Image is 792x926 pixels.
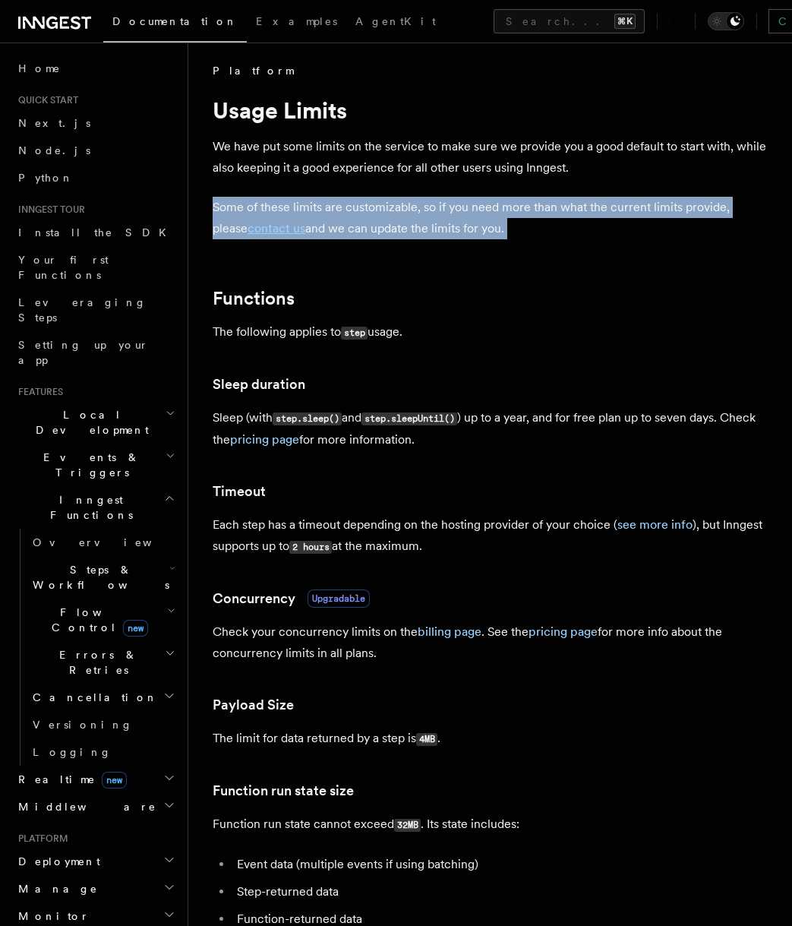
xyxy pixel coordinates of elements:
li: Event data (multiple events if using batching) [232,854,768,875]
span: Next.js [18,117,90,129]
button: Inngest Functions [12,486,178,529]
p: The limit for data returned by a step is . [213,728,768,750]
span: Errors & Retries [27,647,165,678]
a: Sleep duration [213,374,305,395]
span: Local Development [12,407,166,438]
span: Cancellation [27,690,158,705]
span: AgentKit [355,15,436,27]
span: Steps & Workflows [27,562,169,593]
p: Function run state cannot exceed . Its state includes: [213,814,768,836]
button: Deployment [12,848,178,875]
button: Local Development [12,401,178,444]
span: Monitor [12,909,90,924]
span: Overview [33,536,189,548]
span: Deployment [12,854,100,869]
a: Functions [213,288,295,309]
button: Errors & Retries [27,641,178,684]
a: Node.js [12,137,178,164]
code: step.sleep() [273,412,342,425]
a: Setting up your app [12,331,178,374]
a: Install the SDK [12,219,178,246]
span: new [102,772,127,789]
span: Python [18,172,74,184]
p: Each step has a timeout depending on the hosting provider of your choice ( ), but Inngest support... [213,514,768,558]
span: Inngest Functions [12,492,164,523]
span: Leveraging Steps [18,296,147,324]
span: Versioning [33,719,133,731]
code: step [341,327,368,340]
span: Realtime [12,772,127,787]
a: contact us [248,221,305,235]
h1: Usage Limits [213,96,768,124]
code: 2 hours [289,541,332,554]
code: 4MB [416,733,437,746]
code: 32MB [394,819,421,832]
span: Flow Control [27,605,167,635]
p: We have put some limits on the service to make sure we provide you a good default to start with, ... [213,136,768,179]
button: Events & Triggers [12,444,178,486]
a: Function run state size [213,780,354,801]
a: Overview [27,529,178,556]
span: Quick start [12,94,78,106]
p: Check your concurrency limits on the . See the for more info about the concurrency limits in all ... [213,621,768,664]
a: billing page [418,624,481,639]
code: step.sleepUntil() [361,412,457,425]
span: Node.js [18,144,90,156]
p: The following applies to usage. [213,321,768,343]
a: Python [12,164,178,191]
a: Your first Functions [12,246,178,289]
a: AgentKit [346,5,445,41]
span: Manage [12,881,98,896]
a: Next.js [12,109,178,137]
button: Realtimenew [12,766,178,793]
button: Toggle dark mode [708,12,744,30]
a: pricing page [529,624,598,639]
a: see more info [617,517,693,532]
span: Your first Functions [18,254,109,281]
button: Manage [12,875,178,902]
span: Logging [33,746,112,758]
span: Platform [213,63,293,78]
p: Some of these limits are customizable, so if you need more than what the current limits provide, ... [213,197,768,239]
span: Documentation [112,15,238,27]
a: Home [12,55,178,82]
span: Home [18,61,61,76]
button: Search...⌘K [494,9,645,33]
div: Inngest Functions [12,529,178,766]
p: Sleep (with and ) up to a year, and for free plan up to seven days. Check the for more information. [213,407,768,450]
span: Features [12,386,63,398]
span: Examples [256,15,337,27]
button: Cancellation [27,684,178,711]
a: Payload Size [213,694,294,716]
span: Inngest tour [12,204,85,216]
span: Events & Triggers [12,450,166,480]
button: Steps & Workflows [27,556,178,599]
a: ConcurrencyUpgradable [213,588,370,609]
a: Examples [247,5,346,41]
li: Step-returned data [232,881,768,902]
a: pricing page [230,432,299,447]
a: Versioning [27,711,178,738]
span: Install the SDK [18,226,175,239]
a: Timeout [213,481,266,502]
span: Setting up your app [18,339,149,366]
span: Upgradable [308,589,370,608]
a: Leveraging Steps [12,289,178,331]
a: Logging [27,738,178,766]
span: Middleware [12,799,156,814]
kbd: ⌘K [614,14,636,29]
span: Platform [12,833,68,845]
button: Flow Controlnew [27,599,178,641]
span: new [123,620,148,637]
button: Middleware [12,793,178,820]
a: Documentation [103,5,247,43]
